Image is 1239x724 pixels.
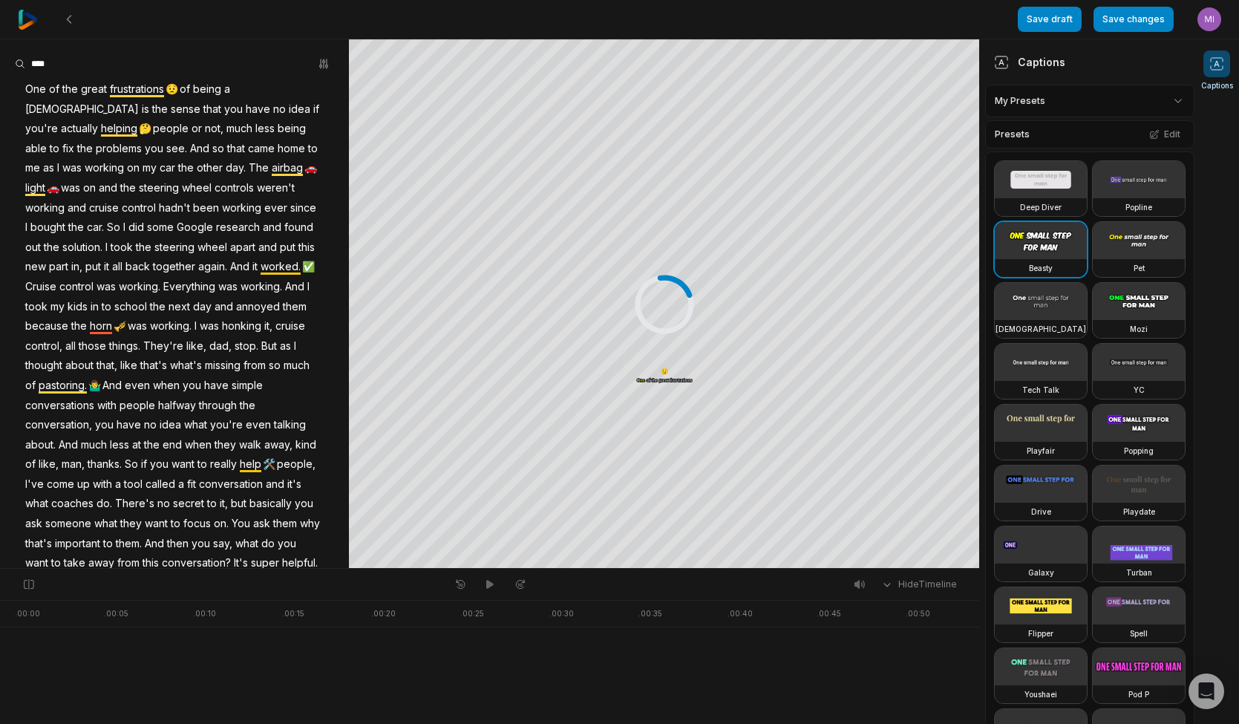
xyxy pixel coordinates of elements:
span: missing [203,356,242,376]
span: simple [230,376,264,396]
span: new [24,257,48,277]
span: what's [169,356,203,376]
span: bought [29,218,67,238]
span: this [297,238,316,258]
span: home [276,139,307,159]
span: with [96,396,118,416]
span: sense [169,100,202,120]
span: it's [286,474,303,495]
span: when [151,376,181,396]
span: the [151,100,169,120]
span: car. [85,218,105,238]
span: important [53,534,102,554]
span: came [246,139,276,159]
span: and [213,297,235,317]
span: control, [24,336,64,356]
span: coaches [50,494,95,514]
span: as [42,158,56,178]
span: you [148,454,170,474]
span: a [223,79,232,100]
span: halfway [157,396,197,416]
span: to [169,514,182,534]
h3: Turban [1126,567,1152,578]
span: fix [61,139,76,159]
span: you're [209,415,244,435]
span: been [192,198,220,218]
span: about. [24,435,57,455]
span: working [220,198,263,218]
span: dad, [208,336,233,356]
span: stop. [233,336,260,356]
span: cruise [274,316,307,336]
span: that's [24,534,53,554]
h3: Galaxy [1028,567,1054,578]
span: focus [182,514,212,534]
span: Everything [162,277,217,297]
span: hadn't [157,198,192,218]
h3: Drive [1031,506,1051,518]
span: since [289,198,318,218]
span: There's [114,494,156,514]
span: honking [220,316,263,336]
span: the [70,316,88,336]
span: did [127,218,146,238]
span: talking [272,415,307,435]
span: I [193,316,198,336]
span: was [61,158,83,178]
span: steering [153,238,196,258]
span: what [234,534,260,554]
span: up [76,474,91,495]
span: the [119,178,137,198]
span: that [226,139,246,159]
span: out [24,238,42,258]
span: of [48,79,61,100]
span: put [84,257,102,277]
span: secret [171,494,206,514]
span: So [123,454,140,474]
button: HideTimeline [876,573,961,596]
span: they [119,514,143,534]
span: Google [175,218,215,238]
span: have [115,415,143,435]
span: as [278,336,292,356]
span: apart [229,238,257,258]
span: you [190,534,212,554]
button: Save draft [1018,7,1082,32]
span: was [217,277,239,297]
span: people, [275,454,317,474]
span: annoyed [235,297,281,317]
span: pastoring. [37,376,88,396]
span: and [97,178,119,198]
span: Captions [1201,80,1233,91]
span: working. [239,277,284,297]
span: want [170,454,196,474]
span: on. [212,514,230,534]
span: the [134,238,153,258]
span: like [119,356,139,376]
span: I [104,238,109,258]
span: So [105,218,122,238]
span: but [229,494,248,514]
span: you [181,376,203,396]
span: it, [218,494,229,514]
span: much [282,356,311,376]
span: come [45,474,76,495]
span: worked. [259,257,302,277]
span: You [230,514,252,534]
div: Captions [994,54,1065,70]
span: no [156,494,171,514]
span: it, [263,316,274,336]
span: conversations [24,396,96,416]
span: controls [213,178,255,198]
span: They're [142,336,185,356]
span: what [24,494,50,514]
span: to [100,297,113,317]
span: a [114,474,122,495]
span: you [293,494,315,514]
span: I [306,277,311,297]
span: to [50,553,62,573]
span: the [177,158,195,178]
span: much [79,435,108,455]
span: you [143,139,165,159]
span: not, [203,119,225,139]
